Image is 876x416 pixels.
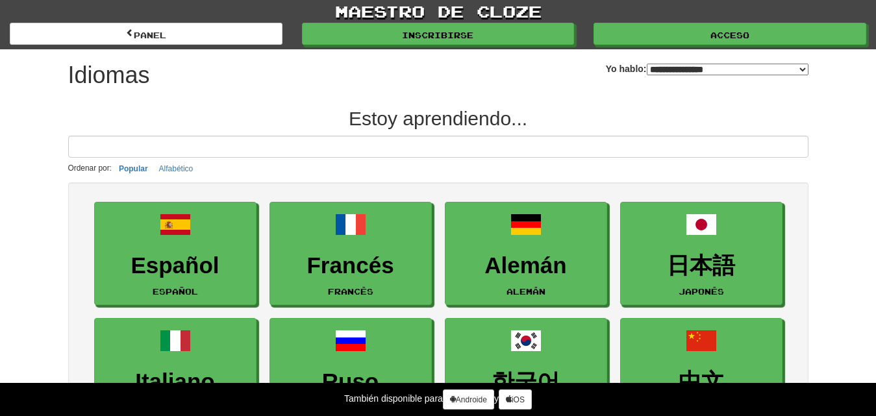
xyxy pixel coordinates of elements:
font: Francés [328,287,373,296]
a: Inscribirse [302,23,575,45]
font: Alfabético [159,164,194,173]
font: Alemán [484,252,566,278]
a: Acceso [594,23,866,45]
font: Ordenar por: [68,164,112,173]
font: Acceso [710,31,749,40]
font: panel [134,31,166,40]
font: También disponible para [344,393,443,404]
font: iOS [512,395,525,404]
button: Alfabético [155,161,197,176]
a: Androide [443,389,494,410]
font: 中文 [679,369,724,394]
font: Ruso [322,369,379,394]
font: Androide [456,395,487,404]
a: EspañolEspañol [94,202,257,305]
font: Inscribirse [402,31,473,40]
font: Estoy aprendiendo... [349,108,527,129]
font: 한국어 [492,369,560,394]
font: y [494,393,499,404]
font: japonés [679,287,724,296]
font: Idiomas [68,62,150,88]
font: maestro de cloze [335,1,542,21]
a: 日本語japonés [620,202,782,305]
button: Popular [115,161,152,176]
font: Francés [307,252,394,278]
a: iOS [499,389,532,410]
font: Alemán [507,287,545,296]
a: AlemánAlemán [445,202,607,305]
font: Español [131,252,219,278]
a: FrancésFrancés [269,202,432,305]
font: 日本語 [667,252,735,278]
font: Español [153,287,198,296]
font: Popular [119,164,148,173]
select: Yo hablo: [647,64,808,75]
font: Yo hablo: [606,64,647,74]
font: Italiano [135,369,215,394]
a: panel [10,23,282,45]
